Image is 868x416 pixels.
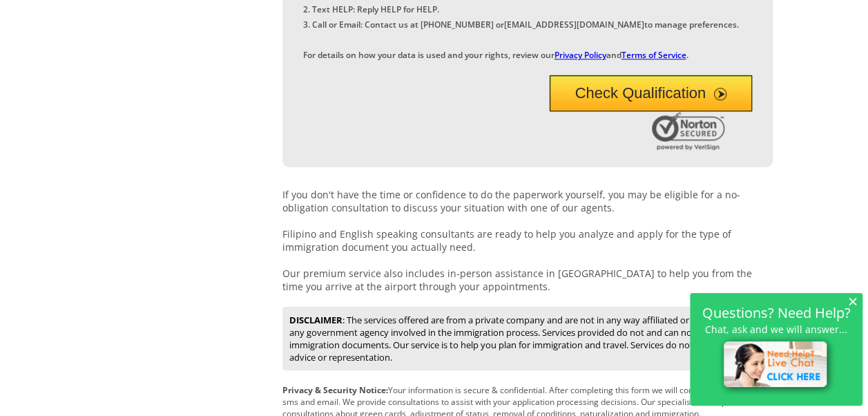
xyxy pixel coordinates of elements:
p: Chat, ask and we will answer... [697,323,856,335]
button: Check Qualification [550,75,752,111]
strong: DISCLAIMER [289,314,343,326]
p: If you don't have the time or confidence to do the paperwork yourself, you may be eligible for a ... [282,188,773,293]
h2: Questions? Need Help? [697,307,856,319]
span: × [848,295,858,307]
div: : The services offered are from a private company and are not in any way affiliated or associated... [282,307,773,370]
a: Privacy Policy [554,49,606,61]
img: live-chat-icon.png [717,335,836,396]
a: Terms of Service [621,49,686,61]
strong: Privacy & Security Notice: [282,384,388,396]
img: Norton Secured [652,111,728,150]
